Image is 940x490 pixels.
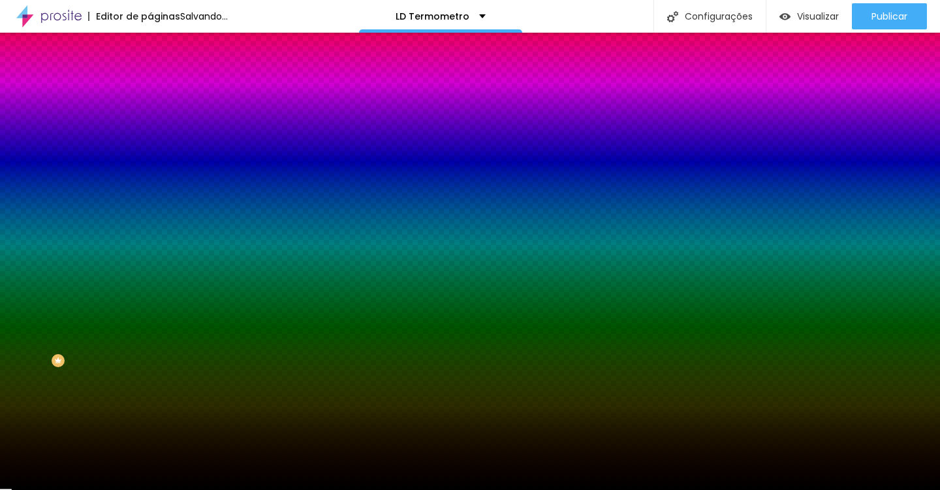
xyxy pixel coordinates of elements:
[779,11,791,22] img: view-1.svg
[852,3,927,29] button: Publicar
[667,11,678,22] img: Icone
[88,12,180,21] div: Editor de páginas
[180,12,228,21] div: Salvando...
[396,12,469,21] p: LD Termometro
[766,3,852,29] button: Visualizar
[871,11,907,22] span: Publicar
[797,11,839,22] span: Visualizar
